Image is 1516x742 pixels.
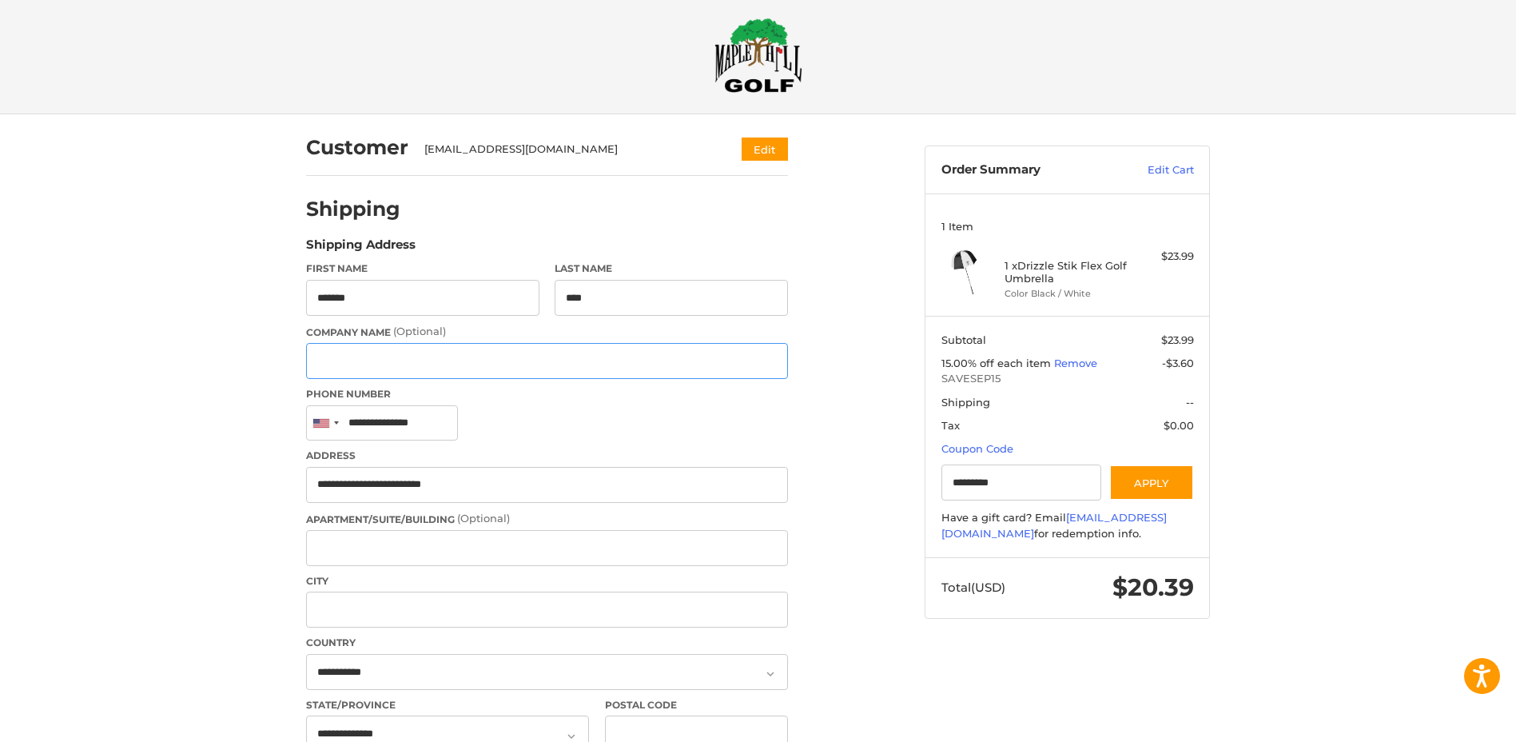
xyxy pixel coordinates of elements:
[941,371,1194,387] span: SAVESEP15
[424,142,711,158] div: [EMAIL_ADDRESS][DOMAIN_NAME]
[1161,333,1194,346] span: $23.99
[555,261,788,276] label: Last Name
[1113,162,1194,178] a: Edit Cart
[393,325,446,337] small: (Optional)
[306,574,788,588] label: City
[941,442,1013,455] a: Coupon Code
[306,449,788,463] label: Address
[306,636,788,650] label: Country
[941,419,960,432] span: Tax
[1005,287,1127,301] li: Color Black / White
[306,236,416,261] legend: Shipping Address
[941,162,1113,178] h3: Order Summary
[1186,396,1194,409] span: --
[941,510,1194,541] div: Have a gift card? Email for redemption info.
[714,18,802,93] img: Maple Hill Golf
[306,197,400,221] h2: Shipping
[742,138,788,161] button: Edit
[941,333,986,346] span: Subtotal
[941,511,1167,540] a: [EMAIL_ADDRESS][DOMAIN_NAME]
[306,324,788,340] label: Company Name
[941,357,1054,369] span: 15.00% off each item
[1054,357,1097,369] a: Remove
[941,465,1102,501] input: Gift Certificate or Coupon Code
[307,406,344,441] div: United States: +1
[941,396,990,409] span: Shipping
[306,261,539,276] label: First Name
[1005,259,1127,285] h4: 1 x Drizzle Stik Flex Golf Umbrella
[941,580,1005,595] span: Total (USD)
[941,220,1194,233] h3: 1 Item
[306,387,788,401] label: Phone Number
[1112,572,1194,602] span: $20.39
[1131,249,1194,265] div: $23.99
[1164,419,1194,432] span: $0.00
[306,511,788,527] label: Apartment/Suite/Building
[306,698,589,712] label: State/Province
[605,698,789,712] label: Postal Code
[457,512,510,525] small: (Optional)
[1384,699,1516,742] iframe: Google Customer Reviews
[306,135,408,160] h2: Customer
[1162,357,1194,369] span: -$3.60
[1109,465,1194,501] button: Apply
